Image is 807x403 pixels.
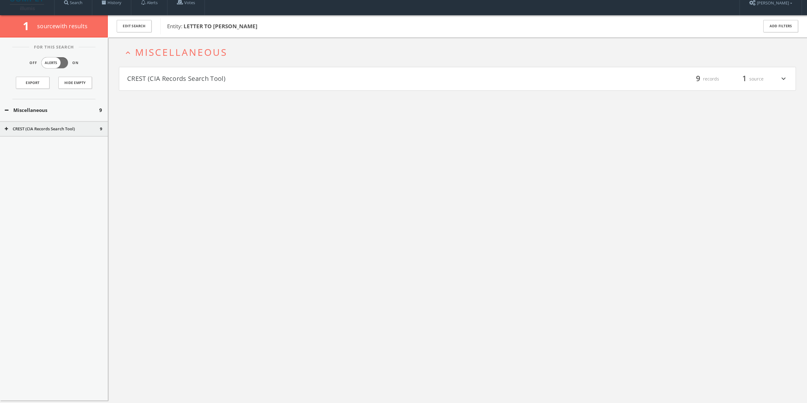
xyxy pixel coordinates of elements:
[16,77,49,89] a: Export
[167,23,257,30] span: Entity:
[72,60,79,66] span: On
[100,126,102,132] span: 9
[127,74,458,84] button: CREST (CIA Records Search Tool)
[124,49,132,57] i: expand_less
[681,74,719,84] div: records
[23,18,35,33] span: 1
[739,73,749,84] span: 1
[124,47,796,57] button: expand_lessMiscellaneous
[29,44,79,50] span: For This Search
[37,22,88,30] span: source with results
[117,20,152,32] button: Edit Search
[58,77,92,89] button: Hide Empty
[184,23,257,30] b: LETTER TO [PERSON_NAME]
[763,20,798,32] button: Add Filters
[693,73,703,84] span: 9
[29,60,37,66] span: Off
[5,126,100,132] button: CREST (CIA Records Search Tool)
[135,46,227,59] span: Miscellaneous
[99,107,102,114] span: 9
[779,74,788,84] i: expand_more
[726,74,764,84] div: source
[5,107,99,114] button: Miscellaneous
